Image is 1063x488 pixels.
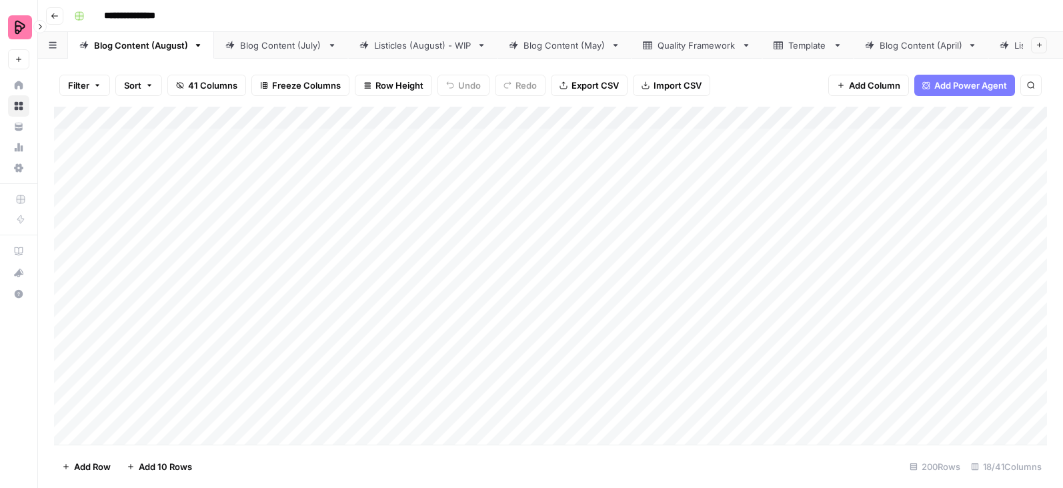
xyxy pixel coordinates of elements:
span: 41 Columns [188,79,237,92]
span: Row Height [375,79,423,92]
div: Listicles (August) - WIP [374,39,471,52]
button: Undo [437,75,489,96]
button: What's new? [8,262,29,283]
span: Add Column [849,79,900,92]
button: 41 Columns [167,75,246,96]
div: Template [788,39,828,52]
span: Sort [124,79,141,92]
a: AirOps Academy [8,241,29,262]
span: Freeze Columns [272,79,341,92]
button: Sort [115,75,162,96]
a: Usage [8,137,29,158]
span: Redo [515,79,537,92]
a: Listicles (August) - WIP [348,32,497,59]
a: Blog Content (May) [497,32,632,59]
div: Blog Content (May) [523,39,606,52]
span: Add 10 Rows [139,460,192,473]
div: Blog Content (April) [880,39,962,52]
button: Add Row [54,456,119,477]
div: Quality Framework [658,39,736,52]
span: Add Power Agent [934,79,1007,92]
span: Export CSV [572,79,619,92]
a: Template [762,32,854,59]
a: Your Data [8,116,29,137]
button: Workspace: Preply [8,11,29,44]
button: Add 10 Rows [119,456,200,477]
button: Filter [59,75,110,96]
span: Import CSV [654,79,702,92]
div: Listicles [1014,39,1048,52]
button: Row Height [355,75,432,96]
button: Import CSV [633,75,710,96]
a: Blog Content (July) [214,32,348,59]
a: Browse [8,95,29,117]
div: Blog Content (July) [240,39,322,52]
a: Settings [8,157,29,179]
a: Home [8,75,29,96]
span: Filter [68,79,89,92]
div: What's new? [9,263,29,283]
button: Export CSV [551,75,628,96]
button: Help + Support [8,283,29,305]
span: Add Row [74,460,111,473]
button: Redo [495,75,546,96]
a: Blog Content (April) [854,32,988,59]
img: Preply Logo [8,15,32,39]
button: Freeze Columns [251,75,349,96]
button: Add Column [828,75,909,96]
button: Add Power Agent [914,75,1015,96]
div: Blog Content (August) [94,39,188,52]
span: Undo [458,79,481,92]
a: Blog Content (August) [68,32,214,59]
a: Quality Framework [632,32,762,59]
div: 18/41 Columns [966,456,1047,477]
div: 200 Rows [904,456,966,477]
